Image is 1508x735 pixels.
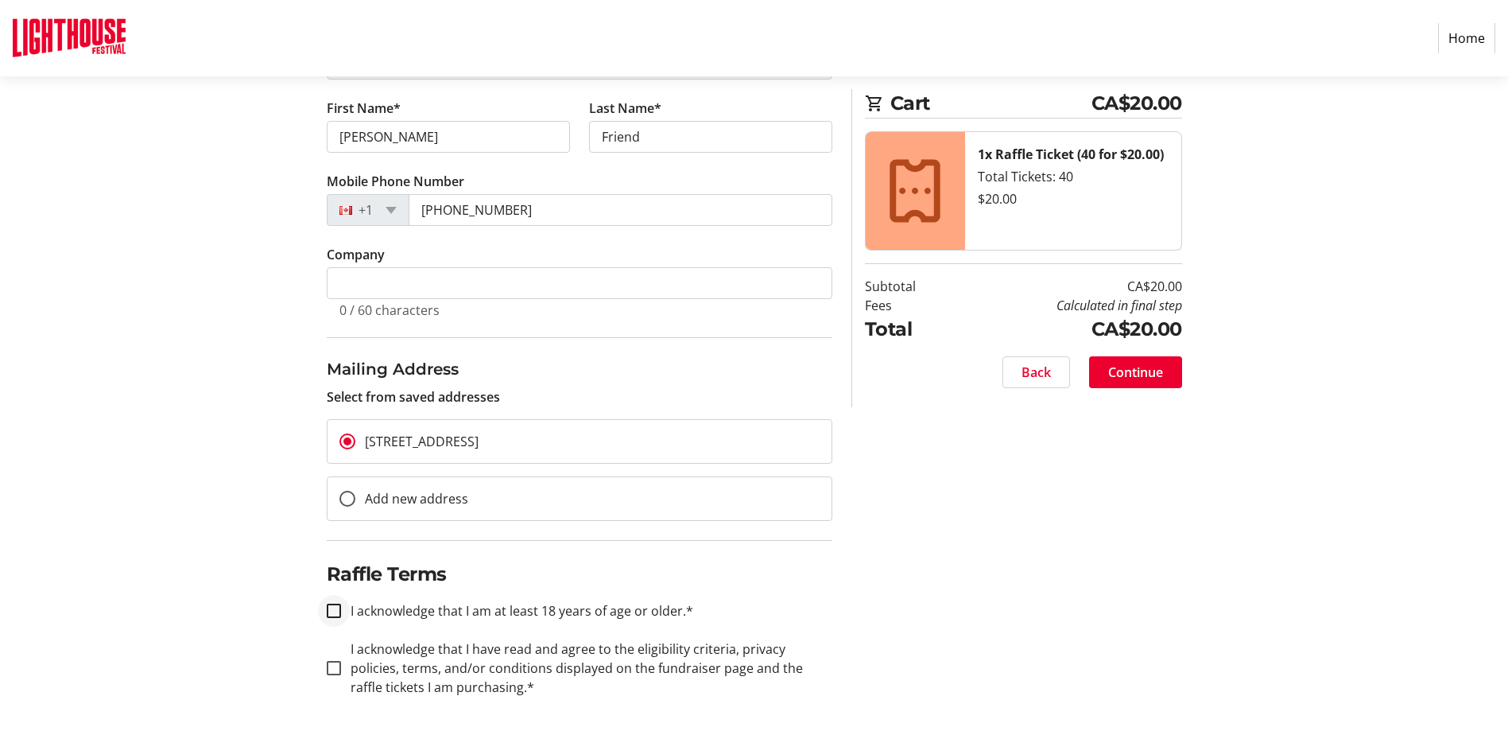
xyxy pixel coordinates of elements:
[865,277,956,296] td: Subtotal
[956,296,1182,315] td: Calculated in final step
[589,99,661,118] label: Last Name*
[1438,23,1495,53] a: Home
[956,315,1182,344] td: CA$20.00
[1108,363,1163,382] span: Continue
[327,357,832,381] h3: Mailing Address
[1002,356,1070,388] button: Back
[978,189,1169,208] div: $20.00
[1091,89,1182,118] span: CA$20.00
[865,296,956,315] td: Fees
[341,601,693,620] label: I acknowledge that I am at least 18 years of age or older.*
[355,489,468,508] label: Add new address
[341,640,832,697] label: I acknowledge that I have read and agree to the eligibility criteria, privacy policies, terms, an...
[409,194,832,226] input: (506) 234-5678
[956,277,1182,296] td: CA$20.00
[327,99,401,118] label: First Name*
[865,315,956,344] td: Total
[13,6,126,70] img: Lighthouse Festival's Logo
[890,89,1091,118] span: Cart
[978,167,1169,186] div: Total Tickets: 40
[327,560,832,589] h2: Raffle Terms
[1021,363,1051,382] span: Back
[339,301,440,319] tr-character-limit: 0 / 60 characters
[327,172,464,191] label: Mobile Phone Number
[365,433,479,450] span: [STREET_ADDRESS]
[327,357,832,406] div: Select from saved addresses
[1089,356,1182,388] button: Continue
[327,245,385,264] label: Company
[978,146,1164,163] strong: 1x Raffle Ticket (40 for $20.00)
